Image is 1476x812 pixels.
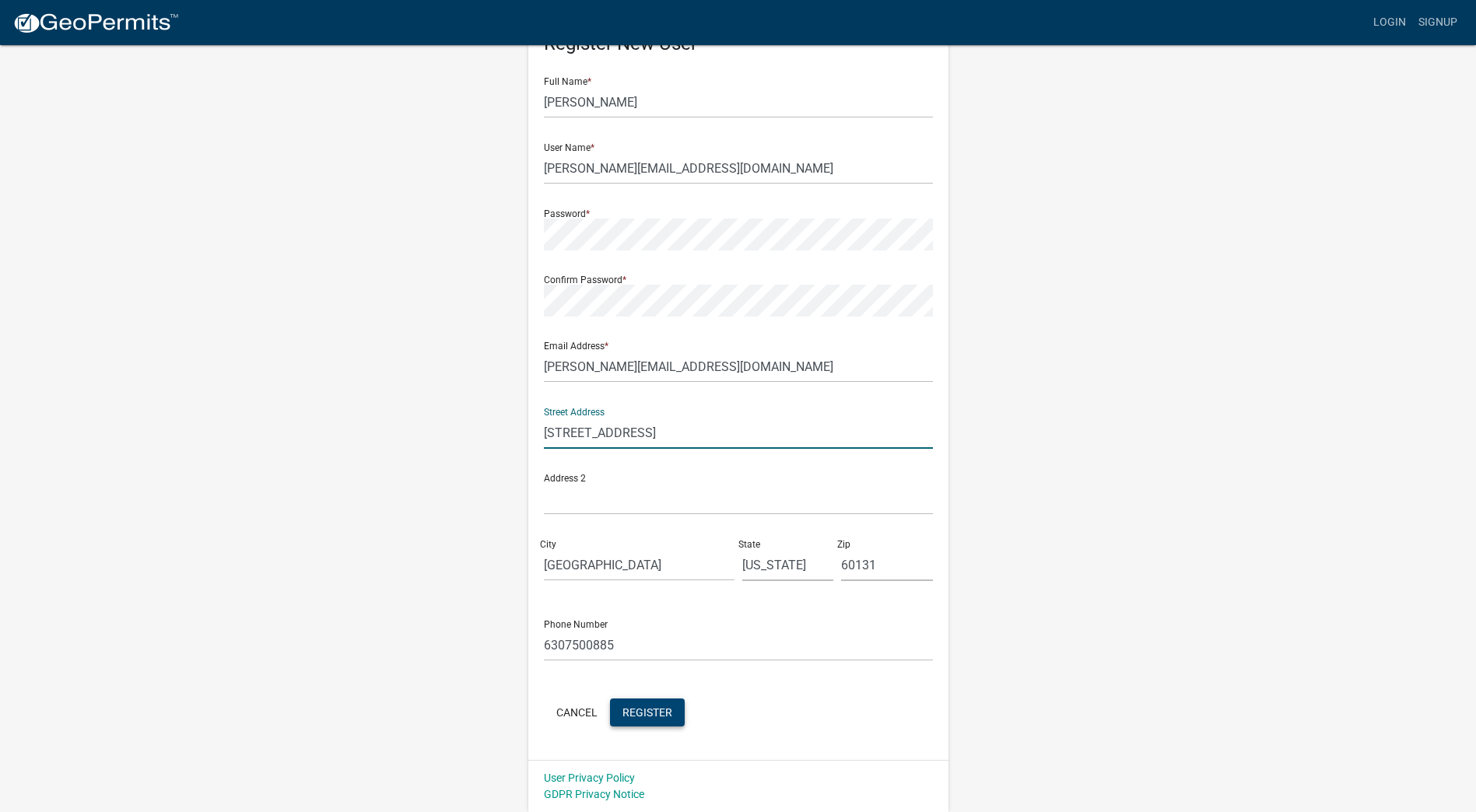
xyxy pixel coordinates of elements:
a: GDPR Privacy Notice [544,788,644,800]
a: User Privacy Policy [544,772,635,784]
button: Register [610,698,685,726]
button: Cancel [544,698,610,726]
span: Register [622,705,672,718]
a: Login [1367,8,1412,37]
a: Signup [1412,8,1464,37]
